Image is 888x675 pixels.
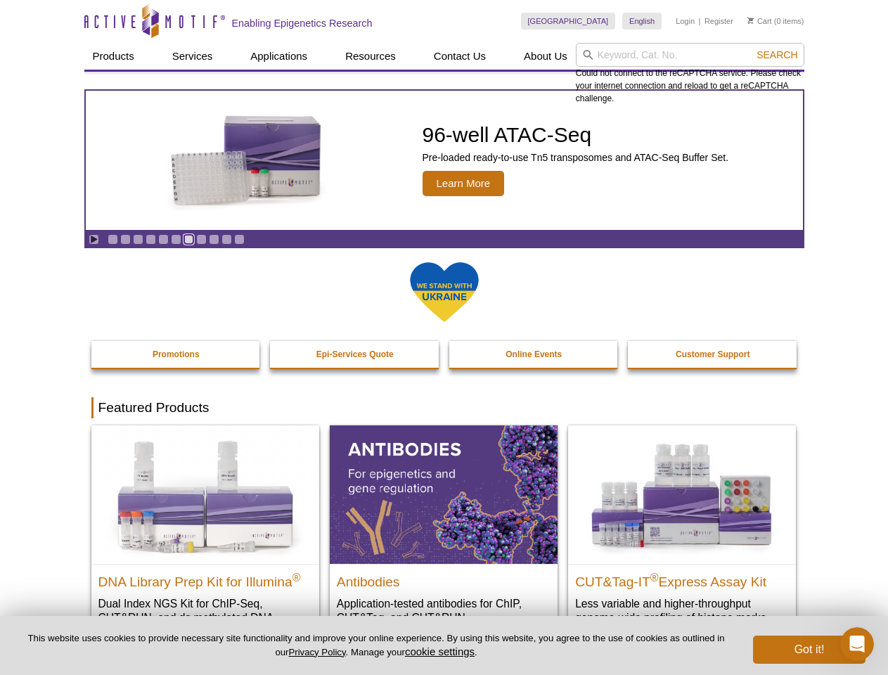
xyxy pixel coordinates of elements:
strong: Promotions [153,349,200,359]
a: Cart [747,16,772,26]
a: All Antibodies Antibodies Application-tested antibodies for ChIP, CUT&Tag, and CUT&RUN. [330,425,558,638]
a: Customer Support [628,341,798,368]
div: Could not connect to the reCAPTCHA service. Please check your internet connection and reload to g... [576,43,804,105]
a: [GEOGRAPHIC_DATA] [521,13,616,30]
h2: CUT&Tag-IT Express Assay Kit [575,568,789,589]
a: Login [676,16,695,26]
button: Search [752,49,802,61]
img: All Antibodies [330,425,558,563]
article: 96-well ATAC-Seq [86,91,803,230]
strong: Epi-Services Quote [316,349,394,359]
a: Applications [242,43,316,70]
a: Privacy Policy [288,647,345,657]
span: Learn More [423,171,505,196]
a: Promotions [91,341,262,368]
p: Less variable and higher-throughput genome-wide profiling of histone marks​. [575,596,789,625]
img: Active Motif Kit photo [159,108,335,213]
a: Register [704,16,733,26]
a: Go to slide 8 [196,234,207,245]
a: Epi-Services Quote [270,341,440,368]
sup: ® [292,571,301,583]
strong: Customer Support [676,349,749,359]
a: Go to slide 9 [209,234,219,245]
a: Products [84,43,143,70]
h2: Featured Products [91,397,797,418]
h2: Antibodies [337,568,551,589]
a: Go to slide 10 [221,234,232,245]
a: Go to slide 6 [171,234,181,245]
a: Contact Us [425,43,494,70]
a: Go to slide 5 [158,234,169,245]
img: DNA Library Prep Kit for Illumina [91,425,319,563]
a: English [622,13,662,30]
p: Pre-loaded ready-to-use Tn5 transposomes and ATAC-Seq Buffer Set. [423,151,729,164]
a: Go to slide 1 [108,234,118,245]
a: Toggle autoplay [89,234,99,245]
iframe: Intercom live chat [840,627,874,661]
a: Online Events [449,341,619,368]
p: Application-tested antibodies for ChIP, CUT&Tag, and CUT&RUN. [337,596,551,625]
img: Your Cart [747,17,754,24]
span: Search [757,49,797,60]
h2: DNA Library Prep Kit for Illumina [98,568,312,589]
a: CUT&Tag-IT® Express Assay Kit CUT&Tag-IT®Express Assay Kit Less variable and higher-throughput ge... [568,425,796,638]
a: DNA Library Prep Kit for Illumina DNA Library Prep Kit for Illumina® Dual Index NGS Kit for ChIP-... [91,425,319,652]
li: (0 items) [747,13,804,30]
a: Go to slide 2 [120,234,131,245]
p: This website uses cookies to provide necessary site functionality and improve your online experie... [22,632,730,659]
h2: Enabling Epigenetics Research [232,17,373,30]
a: Go to slide 3 [133,234,143,245]
a: Resources [337,43,404,70]
a: Go to slide 7 [184,234,194,245]
input: Keyword, Cat. No. [576,43,804,67]
a: About Us [515,43,576,70]
strong: Online Events [506,349,562,359]
a: Active Motif Kit photo 96-well ATAC-Seq Pre-loaded ready-to-use Tn5 transposomes and ATAC-Seq Buf... [86,91,803,230]
button: Got it! [753,636,866,664]
img: CUT&Tag-IT® Express Assay Kit [568,425,796,563]
img: We Stand With Ukraine [409,261,480,323]
sup: ® [650,571,659,583]
li: | [699,13,701,30]
button: cookie settings [405,645,475,657]
a: Services [164,43,221,70]
p: Dual Index NGS Kit for ChIP-Seq, CUT&RUN, and ds methylated DNA assays. [98,596,312,639]
a: Go to slide 4 [146,234,156,245]
h2: 96-well ATAC-Seq [423,124,729,146]
a: Go to slide 11 [234,234,245,245]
